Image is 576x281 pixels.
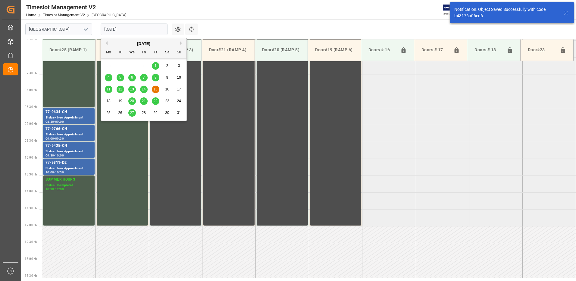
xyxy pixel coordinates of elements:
div: Choose Saturday, August 16th, 2025 [164,86,171,93]
div: Choose Tuesday, August 26th, 2025 [117,109,124,117]
span: 13:00 Hr [25,257,37,260]
div: Status - Completed [45,183,92,188]
span: 07:30 Hr [25,71,37,75]
div: Doors # 17 [419,44,451,56]
span: 28 [142,111,146,115]
div: Choose Friday, August 29th, 2025 [152,109,159,117]
div: - [54,137,55,140]
span: 9 [166,75,168,80]
div: 10:00 [55,154,64,157]
span: 13 [130,87,134,91]
div: Choose Saturday, August 30th, 2025 [164,109,171,117]
div: 77-9811-DE [45,160,92,166]
div: Th [140,49,148,56]
span: 09:00 Hr [25,122,37,125]
input: DD.MM.YYYY [101,24,167,35]
span: 31 [177,111,181,115]
span: 6 [131,75,133,80]
span: 11 [106,87,110,91]
div: Door#20 (RAMP 5) [260,44,303,55]
div: SUMMER HOURS [45,177,92,183]
div: Choose Thursday, August 28th, 2025 [140,109,148,117]
div: 12:00 [55,188,64,191]
div: month 2025-08 [103,60,185,119]
span: 29 [153,111,157,115]
div: 77-9634-CN [45,109,92,115]
div: [DATE] [101,41,186,47]
span: 7 [143,75,145,80]
div: Choose Tuesday, August 19th, 2025 [117,97,124,105]
span: 26 [118,111,122,115]
div: 08:30 [45,120,54,123]
div: Door#23 [525,44,557,56]
span: 10:30 Hr [25,173,37,176]
div: 09:00 [45,137,54,140]
span: 22 [153,99,157,103]
span: 17 [177,87,181,91]
span: 5 [119,75,121,80]
div: Choose Saturday, August 2nd, 2025 [164,62,171,70]
div: - [54,154,55,157]
div: Door#25 (RAMP 1) [47,44,90,55]
div: - [54,188,55,191]
div: Choose Friday, August 8th, 2025 [152,74,159,81]
div: Sa [164,49,171,56]
span: 12:00 Hr [25,223,37,227]
div: Choose Sunday, August 17th, 2025 [175,86,183,93]
button: open menu [81,25,90,34]
div: 10:30 [55,171,64,174]
div: - [54,171,55,174]
div: Choose Wednesday, August 6th, 2025 [128,74,136,81]
span: 08:00 Hr [25,88,37,92]
div: Door#21 (RAMP 4) [207,44,250,55]
div: Status - New Appointment [45,166,92,171]
div: Tu [117,49,124,56]
span: 3 [178,64,180,68]
a: Home [26,13,36,17]
div: Choose Sunday, August 10th, 2025 [175,74,183,81]
div: Choose Saturday, August 9th, 2025 [164,74,171,81]
div: - [54,120,55,123]
span: 19 [118,99,122,103]
span: 12 [118,87,122,91]
span: 09:30 Hr [25,139,37,142]
div: Fr [152,49,159,56]
span: 30 [165,111,169,115]
span: 11:30 Hr [25,207,37,210]
div: Notification: Object Saved Successfully with code b43176a06cd6 [454,6,558,19]
div: Choose Monday, August 4th, 2025 [105,74,112,81]
div: Doors # 18 [472,44,504,56]
span: 27 [130,111,134,115]
div: 09:30 [55,137,64,140]
span: 14 [142,87,146,91]
div: We [128,49,136,56]
div: Choose Thursday, August 21st, 2025 [140,97,148,105]
span: 18 [106,99,110,103]
span: 08:30 Hr [25,105,37,109]
div: Choose Sunday, August 24th, 2025 [175,97,183,105]
span: 2 [166,64,168,68]
div: Choose Saturday, August 23rd, 2025 [164,97,171,105]
span: 24 [177,99,181,103]
span: 21 [142,99,146,103]
div: Status - New Appointment [45,132,92,137]
div: Choose Friday, August 1st, 2025 [152,62,159,70]
div: Mo [105,49,112,56]
div: 09:30 [45,154,54,157]
div: Choose Monday, August 25th, 2025 [105,109,112,117]
div: 09:00 [55,120,64,123]
div: Choose Tuesday, August 5th, 2025 [117,74,124,81]
div: Doors # 16 [366,44,398,56]
span: 8 [155,75,157,80]
div: Su [175,49,183,56]
div: Choose Wednesday, August 13th, 2025 [128,86,136,93]
span: 16 [165,87,169,91]
button: Previous Month [104,41,108,45]
div: Choose Tuesday, August 12th, 2025 [117,86,124,93]
div: 77-9766-CN [45,126,92,132]
div: Choose Monday, August 11th, 2025 [105,86,112,93]
div: Choose Sunday, August 3rd, 2025 [175,62,183,70]
span: 15 [153,87,157,91]
a: Timeslot Management V2 [43,13,85,17]
div: 10:30 [45,188,54,191]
